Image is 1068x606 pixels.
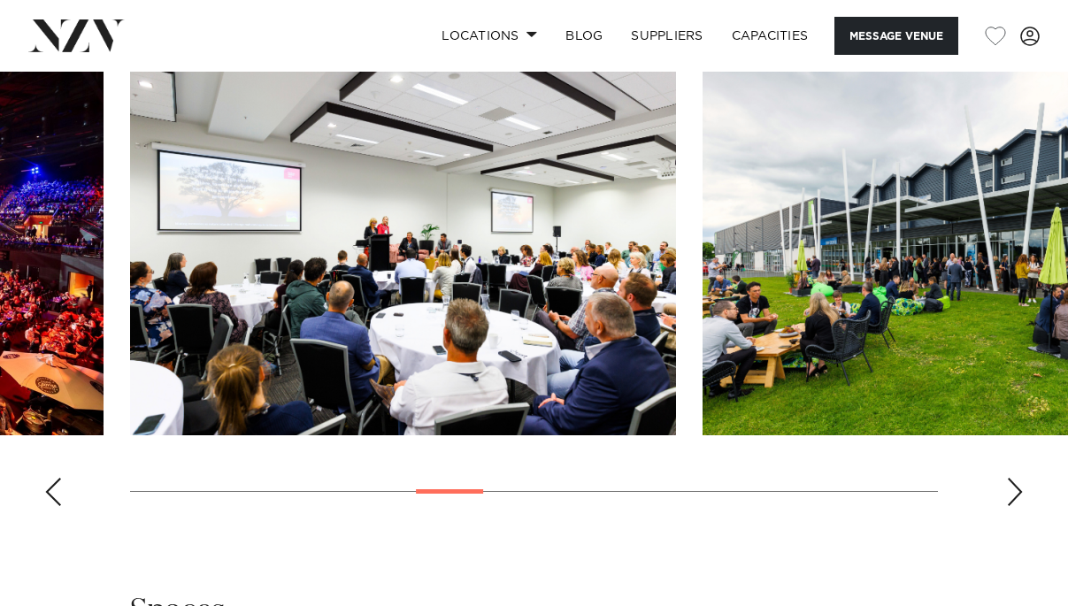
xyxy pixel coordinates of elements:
[427,17,551,55] a: Locations
[834,17,958,55] button: Message Venue
[551,17,617,55] a: BLOG
[718,17,823,55] a: Capacities
[617,17,717,55] a: SUPPLIERS
[130,35,676,435] swiper-slide: 7 / 17
[28,19,125,51] img: nzv-logo.png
